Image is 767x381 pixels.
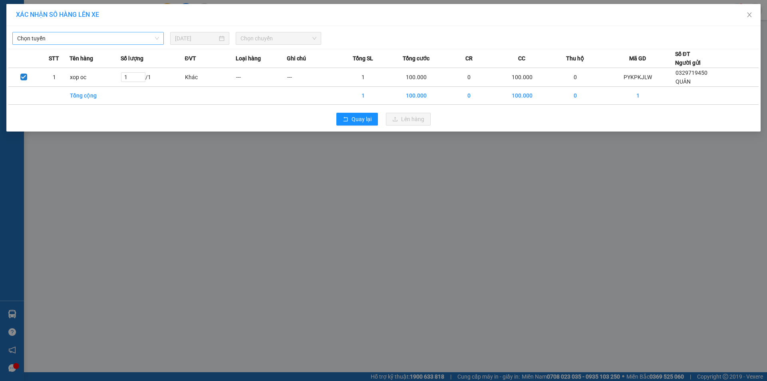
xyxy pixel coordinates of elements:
[675,50,701,67] div: Số ĐT Người gửi
[121,54,143,63] span: Số lượng
[121,68,185,87] td: / 1
[49,54,59,63] span: STT
[338,68,389,87] td: 1
[403,54,429,63] span: Tổng cước
[107,6,193,20] b: [DOMAIN_NAME]
[70,68,121,87] td: xop oc
[343,116,348,123] span: rollback
[287,54,306,63] span: Ghi chú
[70,87,121,105] td: Tổng cộng
[39,68,70,87] td: 1
[550,68,601,87] td: 0
[338,87,389,105] td: 1
[495,87,550,105] td: 100.000
[389,87,444,105] td: 100.000
[738,4,761,26] button: Close
[240,32,316,44] span: Chọn chuyến
[676,78,691,85] span: QUÂN
[185,68,236,87] td: Khác
[42,46,193,97] h2: VP Nhận: VP Hàng LC
[518,54,525,63] span: CC
[4,6,44,46] img: logo.jpg
[353,54,373,63] span: Tổng SL
[185,54,196,63] span: ĐVT
[566,54,584,63] span: Thu hộ
[352,115,372,124] span: Quay lại
[444,87,495,105] td: 0
[336,113,378,126] button: rollbackQuay lại
[676,70,707,76] span: 0329719450
[48,19,97,32] b: Sao Việt
[389,68,444,87] td: 100.000
[465,54,473,63] span: CR
[175,34,217,43] input: 15/08/2025
[236,54,261,63] span: Loại hàng
[287,68,338,87] td: ---
[550,87,601,105] td: 0
[495,68,550,87] td: 100.000
[386,113,431,126] button: uploadLên hàng
[600,68,675,87] td: PYKPKJLW
[629,54,646,63] span: Mã GD
[70,54,93,63] span: Tên hàng
[746,12,753,18] span: close
[17,32,159,44] span: Chọn tuyến
[600,87,675,105] td: 1
[16,11,99,18] span: XÁC NHẬN SỐ HÀNG LÊN XE
[444,68,495,87] td: 0
[236,68,287,87] td: ---
[4,46,64,60] h2: PYKPKJLW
